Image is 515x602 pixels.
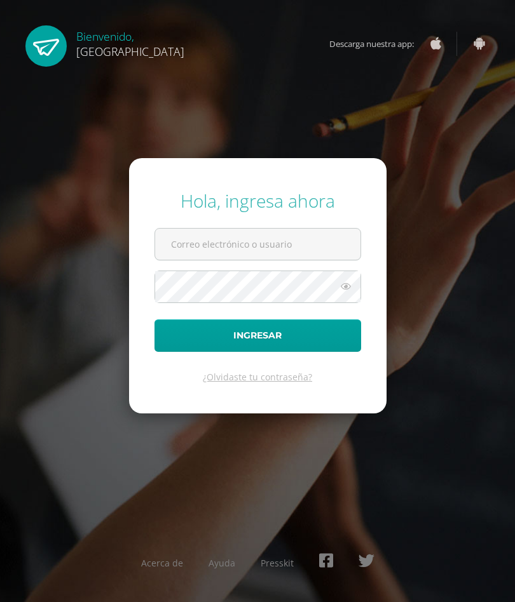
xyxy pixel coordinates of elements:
[154,189,361,213] div: Hola, ingresa ahora
[154,319,361,352] button: Ingresar
[261,557,294,569] a: Presskit
[141,557,183,569] a: Acerca de
[329,32,427,56] span: Descarga nuestra app:
[155,229,360,260] input: Correo electrónico o usuario
[209,557,235,569] a: Ayuda
[76,44,184,59] span: [GEOGRAPHIC_DATA]
[203,371,312,383] a: ¿Olvidaste tu contraseña?
[76,25,184,59] div: Bienvenido,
